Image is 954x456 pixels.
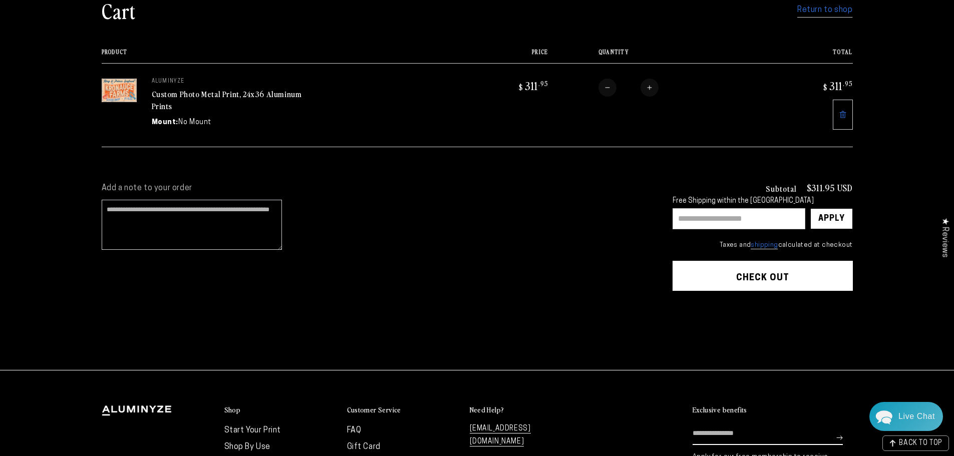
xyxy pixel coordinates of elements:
[538,79,548,88] sup: .95
[224,405,337,415] summary: Shop
[673,240,853,250] small: Taxes and calculated at checkout
[178,117,211,128] dd: No Mount
[822,79,853,93] bdi: 311
[836,422,843,452] button: Subscribe
[548,49,763,63] th: Quantity
[751,242,778,249] a: shipping
[673,197,853,206] div: Free Shipping within the [GEOGRAPHIC_DATA]
[347,405,401,414] h2: Customer Service
[693,405,853,415] summary: Exclusive benefits
[807,183,853,192] p: $311.95 USD
[347,443,381,451] a: Gift Card
[470,405,504,414] h2: Need Help?
[797,3,852,18] a: Return to shop
[102,49,459,63] th: Product
[818,209,845,229] div: Apply
[102,183,653,194] label: Add a note to your order
[898,402,935,431] div: Contact Us Directly
[616,79,641,97] input: Quantity for Custom Photo Metal Print, 24x36 Aluminum Prints
[833,100,853,130] a: Remove 24"x36" Rectangle White Matte Aluminyzed Photo
[519,82,523,92] span: $
[869,402,943,431] div: Chat widget toggle
[517,79,548,93] bdi: 311
[673,310,853,332] iframe: PayPal-paypal
[224,443,271,451] a: Shop By Use
[763,49,852,63] th: Total
[843,79,853,88] sup: .95
[673,261,853,291] button: Check out
[152,79,302,85] p: Aluminyze
[102,79,137,102] img: 24"x36" Rectangle White Matte Aluminyzed Photo
[899,440,942,447] span: BACK TO TOP
[152,117,179,128] dt: Mount:
[347,426,362,434] a: FAQ
[224,426,281,434] a: Start Your Print
[347,405,460,415] summary: Customer Service
[693,405,747,414] h2: Exclusive benefits
[458,49,548,63] th: Price
[470,425,531,446] a: [EMAIL_ADDRESS][DOMAIN_NAME]
[470,405,582,415] summary: Need Help?
[935,210,954,265] div: Click to open Judge.me floating reviews tab
[823,82,828,92] span: $
[152,88,302,112] a: Custom Photo Metal Print, 24x36 Aluminum Prints
[766,184,797,192] h3: Subtotal
[224,405,241,414] h2: Shop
